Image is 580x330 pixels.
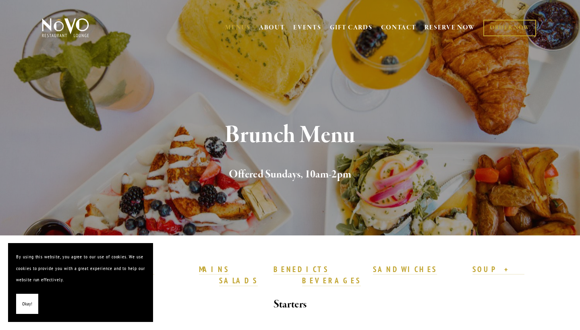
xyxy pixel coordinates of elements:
[40,18,91,38] img: Novo Restaurant &amp; Lounge
[259,24,285,32] a: ABOUT
[273,264,329,274] strong: BENEDICTS
[55,166,525,183] h2: Offered Sundays, 10am-2pm
[381,20,416,35] a: CONTACT
[225,24,251,32] a: MENUS
[219,264,524,286] a: SOUP + SALADS
[16,251,145,286] p: By using this website, you agree to our use of cookies. We use cookies to provide you with a grea...
[22,298,32,310] span: Okay!
[199,264,229,275] a: MAINS
[425,20,475,35] a: RESERVE NOW
[273,264,329,275] a: BENEDICTS
[373,264,437,275] a: SANDWICHES
[293,24,321,32] a: EVENTS
[273,297,307,311] strong: Starters
[8,243,153,322] section: Cookie banner
[330,20,373,35] a: GIFT CARDS
[373,264,437,274] strong: SANDWICHES
[302,276,361,286] a: BEVERAGES
[16,294,38,314] button: Okay!
[199,264,229,274] strong: MAINS
[55,122,525,148] h1: Brunch Menu
[483,20,536,36] a: ORDER NOW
